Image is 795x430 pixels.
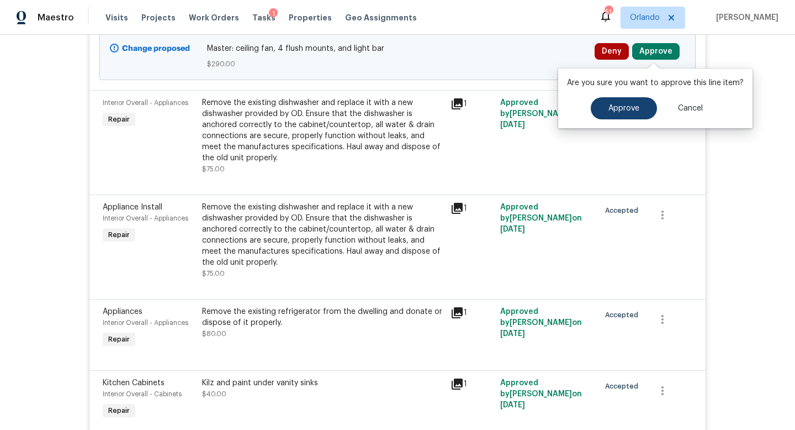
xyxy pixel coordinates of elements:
span: Projects [141,12,176,23]
span: Tasks [252,14,275,22]
span: Appliances [103,308,142,316]
button: Cancel [660,97,720,119]
span: Interior Overall - Appliances [103,99,188,106]
span: $40.00 [202,391,226,397]
span: Approved by [PERSON_NAME] on [500,203,582,233]
span: [DATE] [500,121,525,129]
button: Approve [632,43,680,60]
div: Remove the existing dishwasher and replace it with a new dishwasher provided by OD. Ensure that t... [202,202,444,268]
span: Repair [104,229,134,240]
div: 1 [451,306,494,319]
span: Approve [608,104,639,113]
div: Kilz and paint under vanity sinks [202,377,444,389]
span: Cancel [678,104,703,113]
span: Work Orders [189,12,239,23]
span: Approved by [PERSON_NAME] on [500,379,582,409]
span: Approved by [PERSON_NAME] on [500,99,582,129]
span: Maestro [38,12,74,23]
span: Master: ceiling fan, 4 flush mounts, and light bar [207,43,589,54]
span: Interior Overall - Appliances [103,215,188,222]
p: Are you sure you want to approve this line item? [567,77,744,88]
span: Interior Overall - Appliances [103,319,188,326]
span: $80.00 [202,331,226,337]
div: 1 [451,97,494,111]
div: 1 [451,377,494,391]
span: Properties [289,12,332,23]
div: Remove the existing dishwasher and replace it with a new dishwasher provided by OD. Ensure that t... [202,97,444,164]
span: Visits [105,12,128,23]
span: Accepted [605,205,643,216]
span: Repair [104,114,134,125]
span: [PERSON_NAME] [712,12,778,23]
span: $75.00 [202,270,225,277]
span: Orlando [630,12,660,23]
span: [DATE] [500,226,525,233]
span: Kitchen Cabinets [103,379,165,387]
span: Accepted [605,310,643,321]
span: [DATE] [500,401,525,409]
button: Deny [595,43,629,60]
b: Change proposed [122,45,190,53]
div: Remove the existing refrigerator from the dwelling and donate or dispose of it properly. [202,306,444,328]
span: Repair [104,405,134,416]
div: 51 [605,7,612,18]
div: 1 [269,8,278,19]
span: Approved by [PERSON_NAME] on [500,308,582,338]
span: $75.00 [202,166,225,172]
button: Approve [591,97,657,119]
span: Accepted [605,381,643,392]
span: $290.00 [207,59,589,70]
span: Interior Overall - Cabinets [103,391,182,397]
span: Appliance Install [103,203,162,211]
span: [DATE] [500,330,525,338]
div: 1 [451,202,494,215]
span: Repair [104,334,134,345]
span: Geo Assignments [345,12,417,23]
